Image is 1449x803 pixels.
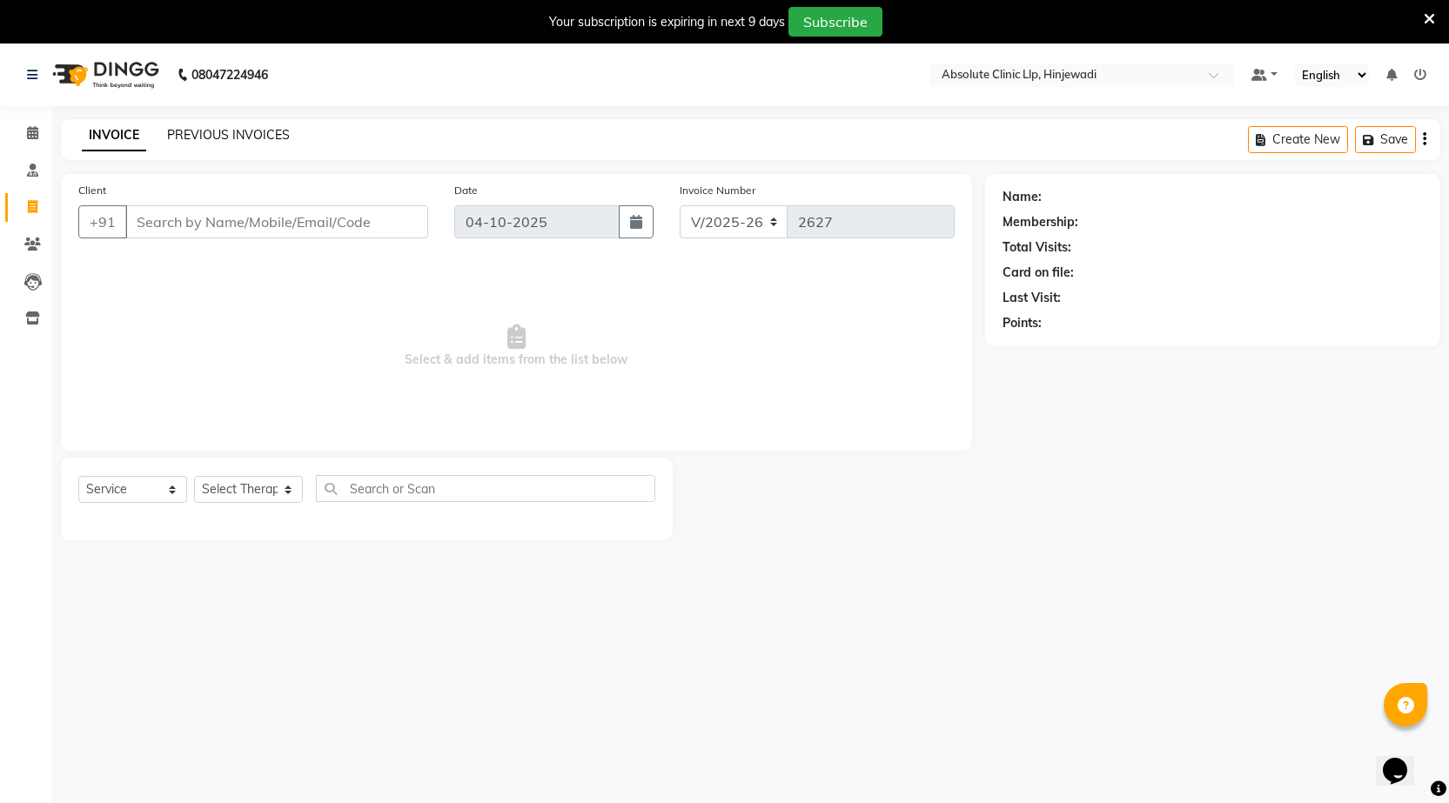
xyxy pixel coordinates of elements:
div: Card on file: [1003,264,1074,282]
label: Client [78,183,106,198]
button: Create New [1248,126,1348,153]
input: Search by Name/Mobile/Email/Code [125,205,428,238]
a: PREVIOUS INVOICES [167,127,290,143]
button: +91 [78,205,127,238]
div: Last Visit: [1003,289,1061,307]
a: INVOICE [82,120,146,151]
b: 08047224946 [191,50,268,99]
div: Your subscription is expiring in next 9 days [549,13,785,31]
span: Select & add items from the list below [78,259,955,433]
div: Name: [1003,188,1042,206]
label: Date [454,183,478,198]
input: Search or Scan [316,475,655,502]
button: Save [1355,126,1416,153]
div: Total Visits: [1003,238,1071,257]
label: Invoice Number [680,183,755,198]
div: Points: [1003,314,1042,332]
button: Subscribe [788,7,882,37]
iframe: chat widget [1376,733,1432,786]
div: Membership: [1003,213,1078,231]
img: logo [44,50,164,99]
